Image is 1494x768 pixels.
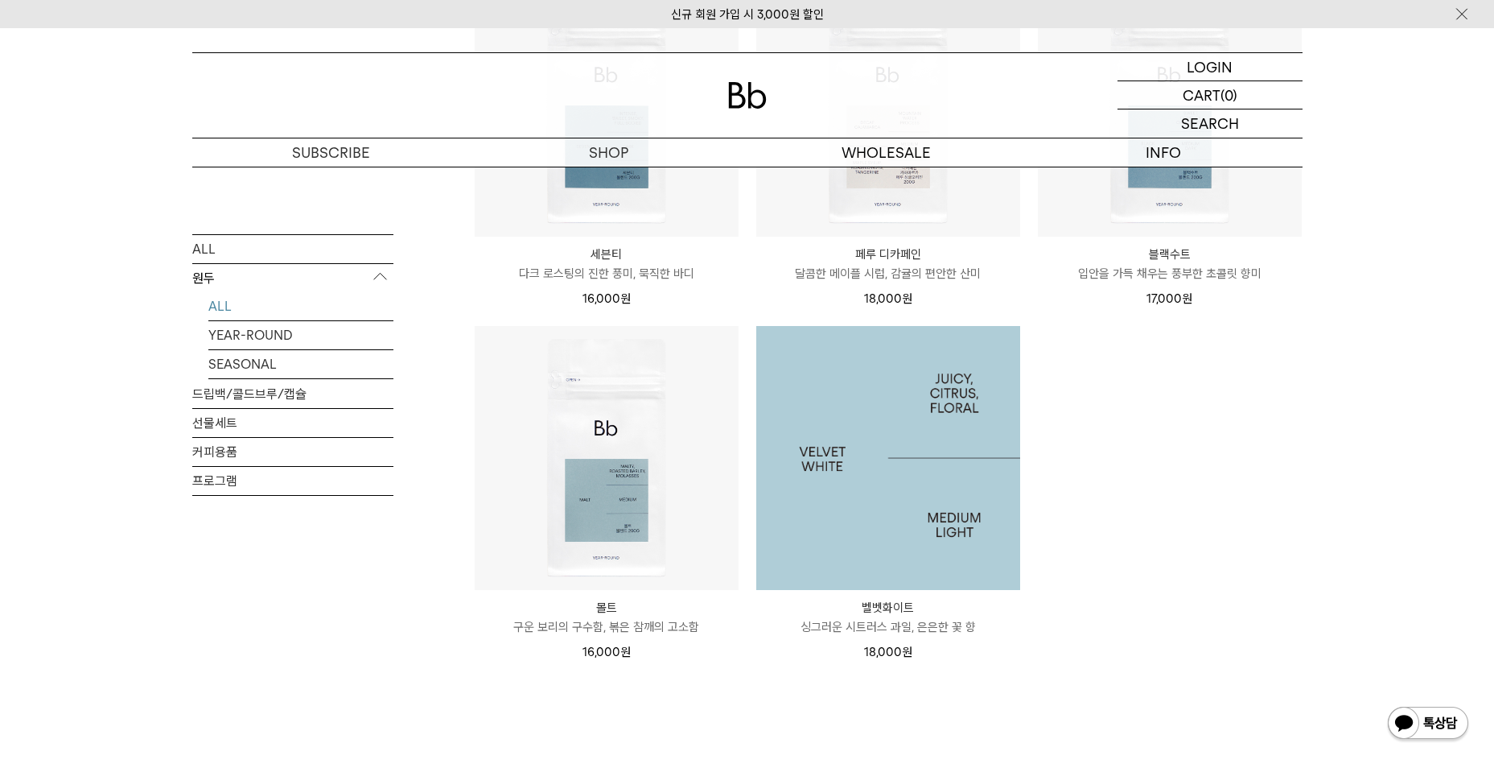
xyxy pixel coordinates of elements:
a: LOGIN [1117,53,1303,81]
span: 17,000 [1146,291,1192,306]
a: 벨벳화이트 [756,326,1020,590]
a: 블랙수트 입안을 가득 채우는 풍부한 초콜릿 향미 [1038,245,1302,283]
p: CART [1183,81,1220,109]
p: (0) [1220,81,1237,109]
span: 18,000 [864,645,912,659]
a: 드립백/콜드브루/캡슐 [192,379,393,407]
span: 원 [620,291,631,306]
a: ALL [192,234,393,262]
p: 싱그러운 시트러스 과일, 은은한 꽃 향 [756,617,1020,637]
p: 세븐티 [475,245,739,264]
a: 몰트 구운 보리의 구수함, 볶은 참깨의 고소함 [475,598,739,637]
a: SEASONAL [208,349,393,378]
p: WHOLESALE [747,138,1025,167]
span: 원 [902,645,912,659]
a: 프로그램 [192,466,393,494]
p: SEARCH [1181,109,1239,138]
span: 원 [902,291,912,306]
p: 벨벳화이트 [756,598,1020,617]
span: 18,000 [864,291,912,306]
p: 블랙수트 [1038,245,1302,264]
span: 원 [1182,291,1192,306]
span: 16,000 [582,645,631,659]
a: 커피용품 [192,437,393,465]
p: 입안을 가득 채우는 풍부한 초콜릿 향미 [1038,264,1302,283]
p: 원두 [192,263,393,292]
a: SHOP [470,138,747,167]
a: CART (0) [1117,81,1303,109]
p: 몰트 [475,598,739,617]
p: 다크 로스팅의 진한 풍미, 묵직한 바디 [475,264,739,283]
span: 원 [620,645,631,659]
p: 구운 보리의 구수함, 볶은 참깨의 고소함 [475,617,739,637]
img: 카카오톡 채널 1:1 채팅 버튼 [1386,705,1470,744]
img: 로고 [728,82,767,109]
a: 페루 디카페인 달콤한 메이플 시럽, 감귤의 편안한 산미 [756,245,1020,283]
p: INFO [1025,138,1303,167]
p: LOGIN [1187,53,1233,81]
p: 페루 디카페인 [756,245,1020,264]
img: 몰트 [475,326,739,590]
a: 세븐티 다크 로스팅의 진한 풍미, 묵직한 바디 [475,245,739,283]
a: 벨벳화이트 싱그러운 시트러스 과일, 은은한 꽃 향 [756,598,1020,637]
a: 선물세트 [192,408,393,436]
span: 16,000 [582,291,631,306]
a: 신규 회원 가입 시 3,000원 할인 [671,7,824,22]
p: 달콤한 메이플 시럽, 감귤의 편안한 산미 [756,264,1020,283]
a: SUBSCRIBE [192,138,470,167]
a: ALL [208,291,393,320]
a: YEAR-ROUND [208,320,393,349]
img: 1000000025_add2_054.jpg [756,326,1020,590]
